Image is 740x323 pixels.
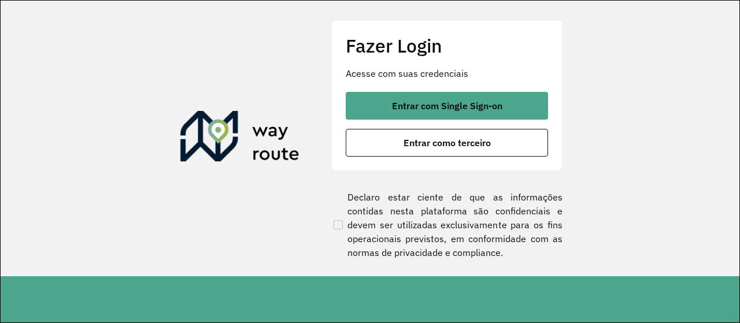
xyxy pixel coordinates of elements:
span: Entrar com Single Sign-on [392,101,502,110]
span: Entrar como terceiro [404,138,491,147]
button: button [346,92,548,120]
h2: Fazer Login [346,35,548,57]
p: Acesse com suas credenciais [346,66,548,80]
button: button [346,129,548,157]
img: Roteirizador AmbevTech [180,111,299,166]
label: Declaro estar ciente de que as informações contidas nesta plataforma são confidenciais e devem se... [331,190,563,259]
